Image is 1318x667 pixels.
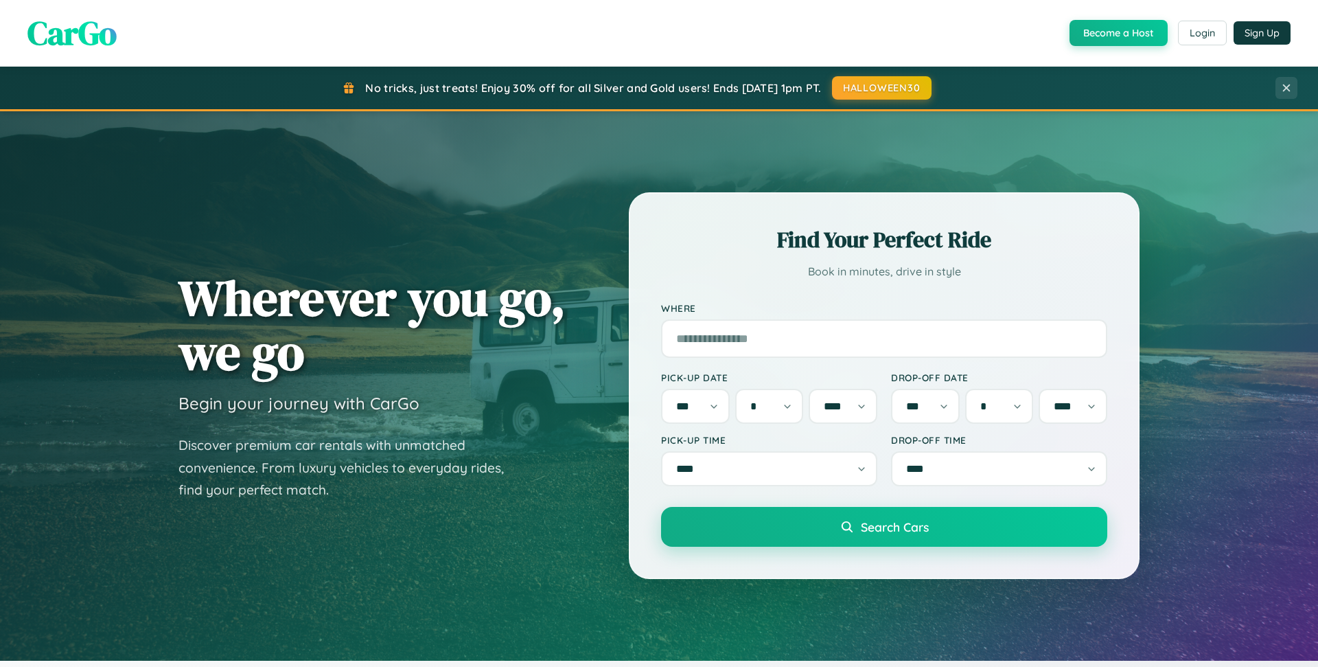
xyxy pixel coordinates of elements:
[661,507,1107,547] button: Search Cars
[661,372,877,383] label: Pick-up Date
[661,302,1107,314] label: Where
[178,434,522,501] p: Discover premium car rentals with unmatched convenience. From luxury vehicles to everyday rides, ...
[1178,21,1227,45] button: Login
[891,372,1107,383] label: Drop-off Date
[861,519,929,534] span: Search Cars
[27,10,117,56] span: CarGo
[178,271,566,379] h1: Wherever you go, we go
[832,76,932,100] button: HALLOWEEN30
[661,262,1107,282] p: Book in minutes, drive in style
[365,81,821,95] span: No tricks, just treats! Enjoy 30% off for all Silver and Gold users! Ends [DATE] 1pm PT.
[661,434,877,446] label: Pick-up Time
[891,434,1107,446] label: Drop-off Time
[661,225,1107,255] h2: Find Your Perfect Ride
[1070,20,1168,46] button: Become a Host
[1234,21,1291,45] button: Sign Up
[178,393,419,414] h3: Begin your journey with CarGo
